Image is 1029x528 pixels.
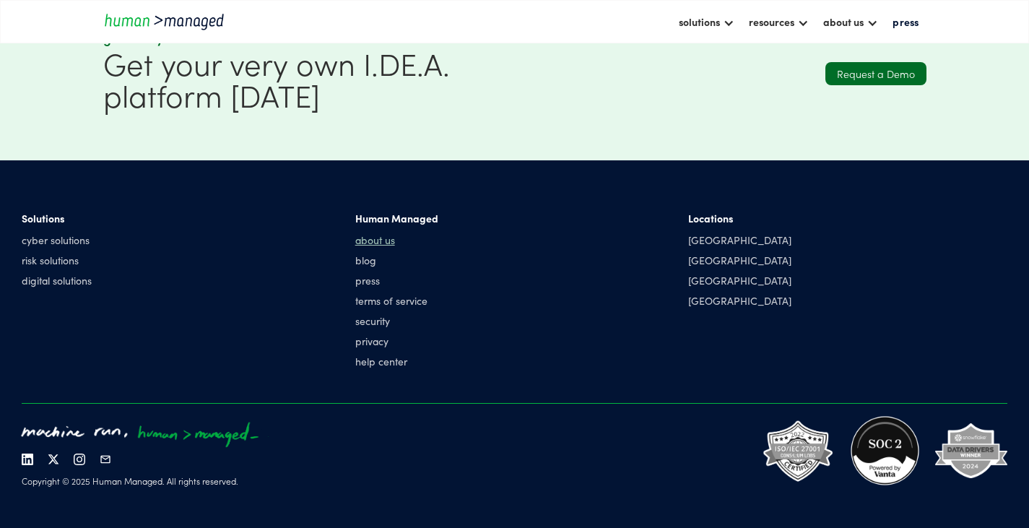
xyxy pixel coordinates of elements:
div: [GEOGRAPHIC_DATA] [688,293,791,308]
a: press [885,9,926,34]
img: machine run, human managed [13,415,270,454]
div: solutions [679,13,720,30]
a: terms of service [355,293,438,308]
a: about us [355,233,438,247]
h1: Get your very own I.DE.A. platform [DATE] [103,47,508,111]
div: [GEOGRAPHIC_DATA] [688,273,791,287]
div: Copyright © 2025 Human Managed. All rights reserved. [22,475,270,487]
div: resources [749,13,794,30]
div: solutions [672,9,742,34]
div: resources [742,9,816,34]
div: Human Managed [355,211,438,225]
a: press [355,273,438,287]
a: privacy [355,334,438,348]
a: risk solutions [22,253,92,267]
a: home [103,12,233,31]
a: help center [355,354,438,368]
div: about us [823,13,864,30]
div: Solutions [22,211,92,225]
a: cyber solutions [22,233,92,247]
a: digital solutions [22,273,92,287]
div: about us [816,9,885,34]
a: Request a Demo [825,62,926,85]
div: [GEOGRAPHIC_DATA] [688,253,791,267]
div: Locations [688,211,791,225]
a: security [355,313,438,328]
div: [GEOGRAPHIC_DATA] [688,233,791,247]
a: blog [355,253,438,267]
